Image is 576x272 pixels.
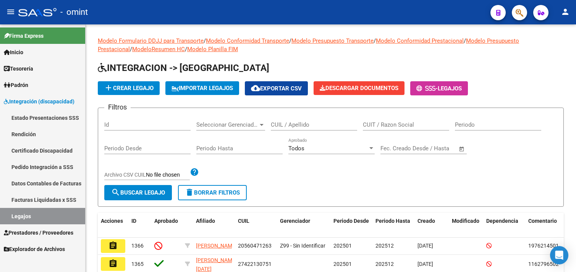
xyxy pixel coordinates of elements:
[206,37,289,44] a: Modelo Conformidad Transporte
[376,37,464,44] a: Modelo Conformidad Prestacional
[104,83,113,92] mat-icon: add
[414,213,449,238] datatable-header-cell: Creado
[146,172,190,179] input: Archivo CSV CUIL
[111,188,120,197] mat-icon: search
[196,257,237,272] span: [PERSON_NAME][DATE]
[60,4,88,21] span: - omint
[416,85,438,92] span: -
[333,261,352,267] span: 202501
[280,218,310,224] span: Gerenciador
[196,121,258,128] span: Seleccionar Gerenciador
[165,81,239,95] button: IMPORTAR LEGAJOS
[131,261,144,267] span: 1365
[417,261,433,267] span: [DATE]
[372,213,414,238] datatable-header-cell: Periodo Hasta
[185,189,240,196] span: Borrar Filtros
[251,85,302,92] span: Exportar CSV
[4,245,65,253] span: Explorador de Archivos
[178,185,247,200] button: Borrar Filtros
[108,259,118,268] mat-icon: assignment
[375,243,394,249] span: 202512
[108,241,118,250] mat-icon: assignment
[452,218,479,224] span: Modificado
[375,261,394,267] span: 202512
[380,145,411,152] input: Fecha inicio
[483,213,525,238] datatable-header-cell: Dependencia
[104,102,131,113] h3: Filtros
[187,46,238,53] a: Modelo Planilla FIM
[235,213,277,238] datatable-header-cell: CUIL
[417,218,435,224] span: Creado
[458,145,466,153] button: Open calendar
[193,213,235,238] datatable-header-cell: Afiliado
[418,145,455,152] input: Fecha fin
[449,213,483,238] datatable-header-cell: Modificado
[280,243,325,249] span: Z99 - Sin Identificar
[528,261,559,267] span: 1162796502
[525,213,571,238] datatable-header-cell: Comentario
[288,145,304,152] span: Todos
[98,63,269,73] span: INTEGRACION -> [GEOGRAPHIC_DATA]
[4,229,73,237] span: Prestadores / Proveedores
[131,218,136,224] span: ID
[291,37,374,44] a: Modelo Presupuesto Transporte
[245,81,308,95] button: Exportar CSV
[333,218,369,224] span: Periodo Desde
[104,172,146,178] span: Archivo CSV CUIL
[277,213,330,238] datatable-header-cell: Gerenciador
[154,218,178,224] span: Aprobado
[128,213,151,238] datatable-header-cell: ID
[528,243,559,249] span: 1976214501
[98,37,204,44] a: Modelo Formulario DDJJ para Transporte
[98,213,128,238] datatable-header-cell: Acciones
[238,243,272,249] span: 20560471263
[486,218,518,224] span: Dependencia
[320,85,398,92] span: Descargar Documentos
[4,48,23,56] span: Inicio
[314,81,404,95] button: Descargar Documentos
[98,81,160,95] button: Crear Legajo
[185,188,194,197] mat-icon: delete
[333,243,352,249] span: 202501
[528,218,557,224] span: Comentario
[417,243,433,249] span: [DATE]
[101,218,123,224] span: Acciones
[111,189,165,196] span: Buscar Legajo
[238,218,249,224] span: CUIL
[410,81,468,95] button: -Legajos
[172,85,233,92] span: IMPORTAR LEGAJOS
[151,213,182,238] datatable-header-cell: Aprobado
[330,213,372,238] datatable-header-cell: Periodo Desde
[4,32,44,40] span: Firma Express
[550,246,568,264] div: Open Intercom Messenger
[251,84,260,93] mat-icon: cloud_download
[132,46,185,53] a: ModeloResumen HC
[4,97,74,106] span: Integración (discapacidad)
[196,218,215,224] span: Afiliado
[104,85,154,92] span: Crear Legajo
[190,167,199,177] mat-icon: help
[131,243,144,249] span: 1366
[438,85,462,92] span: Legajos
[4,81,28,89] span: Padrón
[4,64,33,73] span: Tesorería
[6,7,15,16] mat-icon: menu
[375,218,410,224] span: Periodo Hasta
[238,261,272,267] span: 27422130751
[104,185,172,200] button: Buscar Legajo
[561,7,570,16] mat-icon: person
[196,243,237,249] span: [PERSON_NAME]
